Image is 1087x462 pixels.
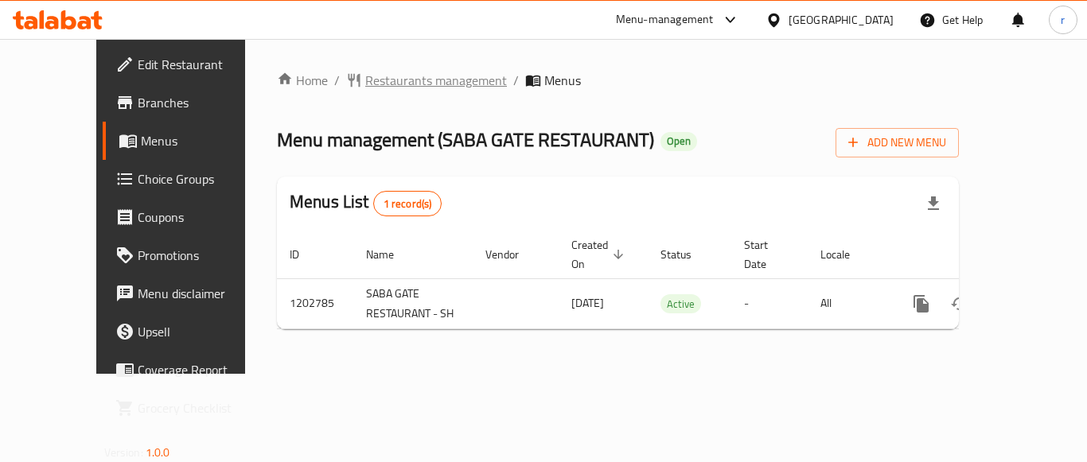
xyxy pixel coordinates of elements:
span: Status [660,245,712,264]
a: Home [277,71,328,90]
div: Open [660,132,697,151]
li: / [513,71,519,90]
span: Open [660,134,697,148]
span: Menus [141,131,265,150]
span: ID [290,245,320,264]
td: All [808,278,890,328]
span: Menu disclaimer [138,284,265,303]
span: Active [660,295,701,313]
span: Coverage Report [138,360,265,379]
a: Choice Groups [103,160,278,198]
span: Vendor [485,245,540,264]
span: Coupons [138,208,265,227]
a: Edit Restaurant [103,45,278,83]
span: [DATE] [571,293,604,313]
h2: Menus List [290,190,442,216]
span: Created On [571,235,629,274]
span: r [1061,11,1065,29]
a: Menu disclaimer [103,274,278,313]
span: Edit Restaurant [138,55,265,74]
span: Menu management ( SABA GATE RESTAURANT ) [277,122,654,157]
a: Coupons [103,198,278,236]
span: Menus [544,71,581,90]
div: Active [660,294,701,313]
span: Grocery Checklist [138,398,265,417]
div: Export file [914,184,953,223]
li: / [334,71,340,90]
span: Branches [138,93,265,112]
div: [GEOGRAPHIC_DATA] [789,11,894,29]
div: Total records count [373,191,442,216]
span: Choice Groups [138,169,265,188]
td: 1202785 [277,278,353,328]
span: Promotions [138,246,265,265]
span: Start Date [744,235,789,274]
a: Promotions [103,236,278,274]
span: Name [366,245,415,264]
button: Change Status [941,285,979,323]
td: SABA GATE RESTAURANT - SH [353,278,473,328]
span: Restaurants management [365,71,507,90]
a: Coverage Report [103,351,278,389]
span: Add New Menu [848,133,946,153]
button: more [902,285,941,323]
table: enhanced table [277,231,1068,329]
div: Menu-management [616,10,714,29]
nav: breadcrumb [277,71,959,90]
a: Menus [103,122,278,160]
span: Locale [820,245,871,264]
a: Upsell [103,313,278,351]
a: Branches [103,83,278,122]
span: Upsell [138,322,265,341]
button: Add New Menu [836,128,959,157]
span: 1 record(s) [374,196,442,212]
a: Grocery Checklist [103,389,278,427]
td: - [731,278,808,328]
a: Restaurants management [346,71,507,90]
th: Actions [890,231,1068,279]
